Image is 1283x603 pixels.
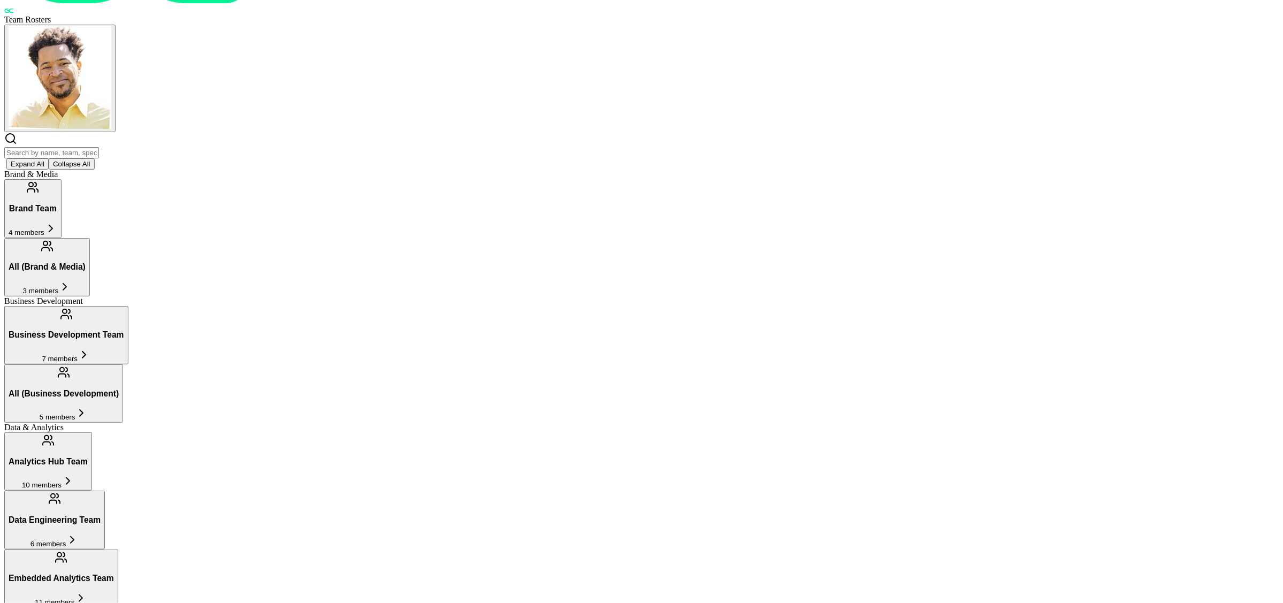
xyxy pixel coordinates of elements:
[4,423,64,432] span: Data & Analytics
[4,306,128,364] button: Business Development Team7 members
[9,262,86,272] h3: All (Brand & Media)
[9,457,88,467] h3: Analytics Hub Team
[4,170,58,179] span: Brand & Media
[49,158,95,170] button: Collapse All
[4,491,105,549] button: Data Engineering Team6 members
[42,355,78,363] span: 7 members
[4,296,83,306] span: Business Development
[30,540,66,548] span: 6 members
[4,147,99,158] input: Search by name, team, specialty, or title...
[4,238,90,296] button: All (Brand & Media)3 members
[9,389,119,399] h3: All (Business Development)
[4,179,62,238] button: Brand Team4 members
[9,574,114,583] h3: Embedded Analytics Team
[4,15,51,24] span: Team Rosters
[40,413,75,421] span: 5 members
[9,330,124,340] h3: Business Development Team
[9,204,57,213] h3: Brand Team
[4,432,92,491] button: Analytics Hub Team10 members
[22,481,62,489] span: 10 members
[9,228,44,236] span: 4 members
[4,364,123,423] button: All (Business Development)5 members
[23,287,59,295] span: 3 members
[9,515,101,525] h3: Data Engineering Team
[6,158,49,170] button: Expand All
